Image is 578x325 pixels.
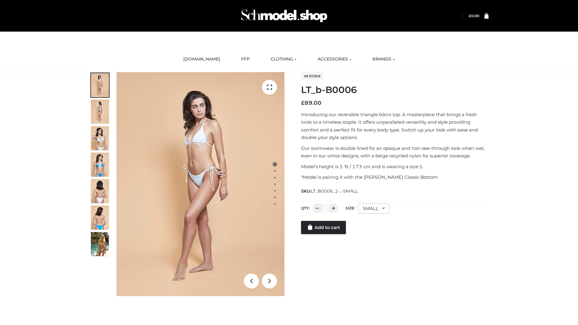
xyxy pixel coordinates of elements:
span: In stock [301,73,324,80]
a: Add to cart [301,221,346,234]
img: Schmodel Admin 964 [239,4,329,28]
p: Model’s height is 5 ‘8 / 173 cm and is wearing a size S. [301,163,489,171]
p: Introducing our reversible triangle bikini top. A masterpiece that brings a fresh twist to a time... [301,111,489,141]
a: £0.00 [469,14,479,18]
a: CLOTHING [266,53,301,66]
label: QTY: [301,206,309,210]
a: ACCESSORIES [313,53,356,66]
img: ArielClassicBikiniTop_CloudNine_AzureSky_OW114ECO_2-scaled.jpg [91,100,109,124]
a: BRANDS [368,53,399,66]
bdi: 89.00 [301,100,322,106]
span: LT_B0006_2-_-SMALL [311,188,358,194]
div: SMALL [358,203,389,214]
p: *Model is pairing it with the [PERSON_NAME] Classic Bottom [301,173,489,181]
img: ArielClassicBikiniTop_CloudNine_AzureSky_OW114ECO_1-scaled.jpg [91,73,109,97]
p: Our swimwear is double lined for an opaque and non-see-through look when wet, even in our white d... [301,144,489,160]
img: ArielClassicBikiniTop_CloudNine_AzureSky_OW114ECO_4-scaled.jpg [91,153,109,177]
label: Size: [346,206,355,210]
img: ArielClassicBikiniTop_CloudNine_AzureSky_OW114ECO_7-scaled.jpg [91,179,109,203]
a: FFP [237,53,254,66]
span: SKU: [301,187,359,195]
img: ArielClassicBikiniTop_CloudNine_AzureSky_OW114ECO_8-scaled.jpg [91,206,109,230]
span: £ [469,14,471,18]
h1: LT_b-B0006 [301,85,489,95]
span: £ [301,100,305,106]
a: [DOMAIN_NAME] [179,53,225,66]
img: ArielClassicBikiniTop_CloudNine_AzureSky_OW114ECO_1 [117,72,284,296]
img: ArielClassicBikiniTop_CloudNine_AzureSky_OW114ECO_3-scaled.jpg [91,126,109,150]
bdi: 0.00 [469,14,479,18]
img: Arieltop_CloudNine_AzureSky2.jpg [91,232,109,256]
